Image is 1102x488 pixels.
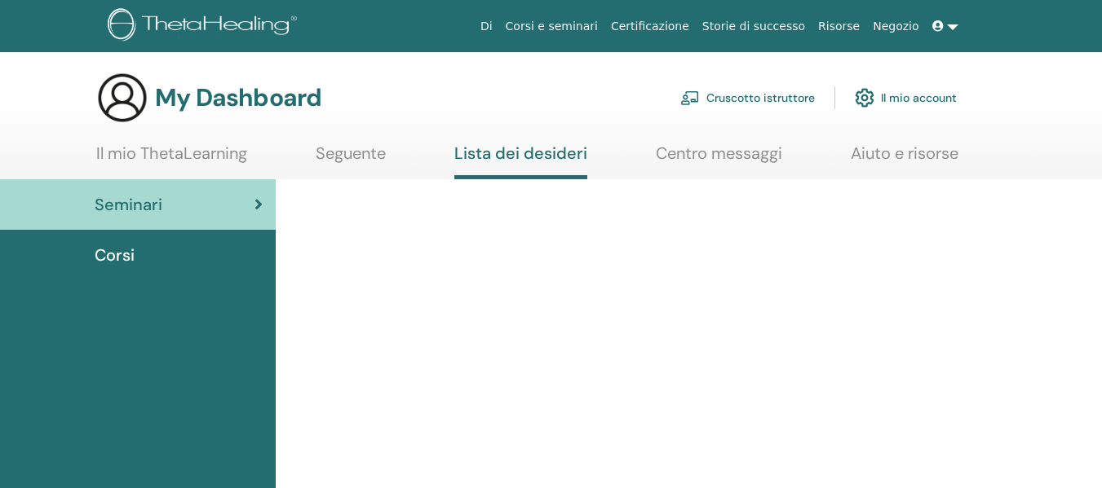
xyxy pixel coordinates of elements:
[656,143,782,175] a: Centro messaggi
[680,90,700,105] img: chalkboard-teacher.svg
[855,84,874,112] img: cog.svg
[680,80,815,116] a: Cruscotto istruttore
[96,72,148,124] img: generic-user-icon.jpg
[96,143,247,175] a: Il mio ThetaLearning
[95,192,162,217] span: Seminari
[866,11,925,42] a: Negozio
[696,11,812,42] a: Storie di successo
[499,11,604,42] a: Corsi e seminari
[95,243,135,267] span: Corsi
[155,83,321,112] h3: My Dashboard
[454,143,587,179] a: Lista dei desideri
[474,11,499,42] a: Di
[108,8,303,45] img: logo.png
[812,11,866,42] a: Risorse
[604,11,696,42] a: Certificazione
[316,143,386,175] a: Seguente
[855,80,957,116] a: Il mio account
[851,143,958,175] a: Aiuto e risorse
